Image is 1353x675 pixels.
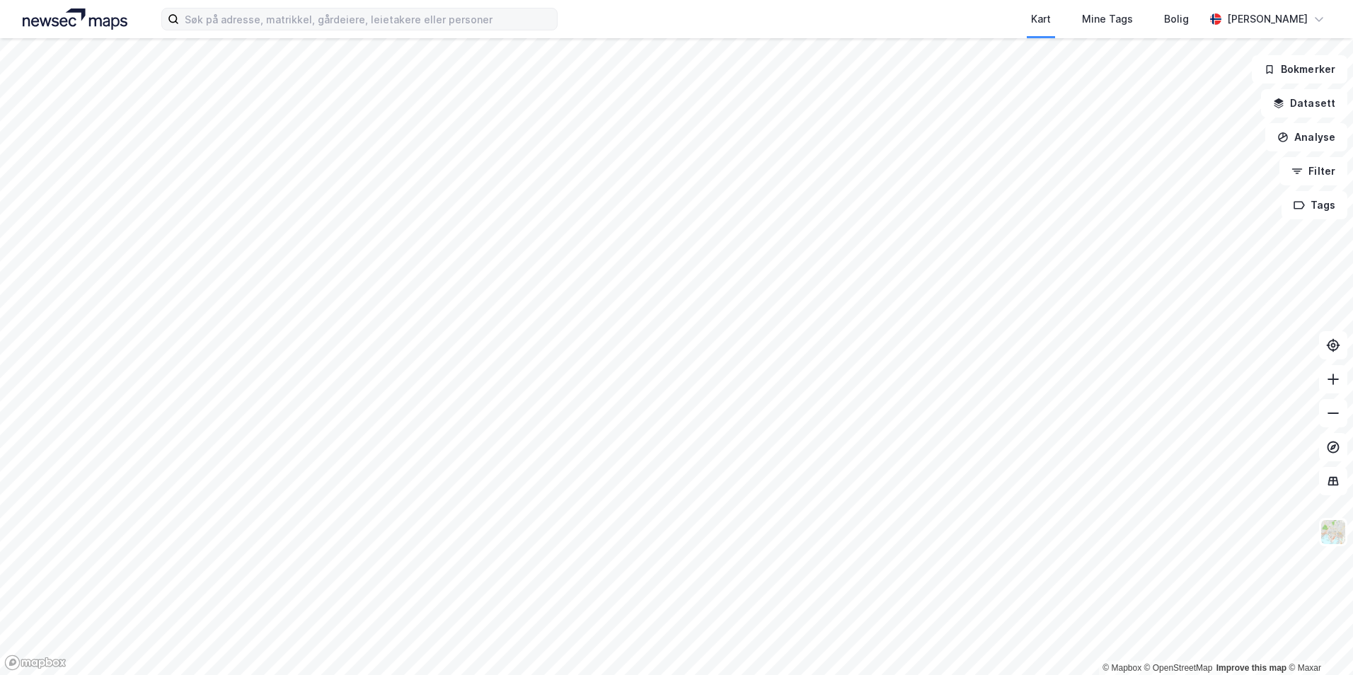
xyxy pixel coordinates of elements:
button: Tags [1282,191,1347,219]
button: Bokmerker [1252,55,1347,83]
div: Bolig [1164,11,1189,28]
a: Improve this map [1216,663,1286,673]
div: [PERSON_NAME] [1227,11,1308,28]
a: OpenStreetMap [1144,663,1213,673]
iframe: Chat Widget [1282,607,1353,675]
div: Kontrollprogram for chat [1282,607,1353,675]
input: Søk på adresse, matrikkel, gårdeiere, leietakere eller personer [179,8,557,30]
button: Filter [1279,157,1347,185]
img: logo.a4113a55bc3d86da70a041830d287a7e.svg [23,8,127,30]
img: Z [1320,519,1347,546]
div: Kart [1031,11,1051,28]
button: Datasett [1261,89,1347,117]
button: Analyse [1265,123,1347,151]
a: Mapbox [1102,663,1141,673]
a: Mapbox homepage [4,654,67,671]
div: Mine Tags [1082,11,1133,28]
